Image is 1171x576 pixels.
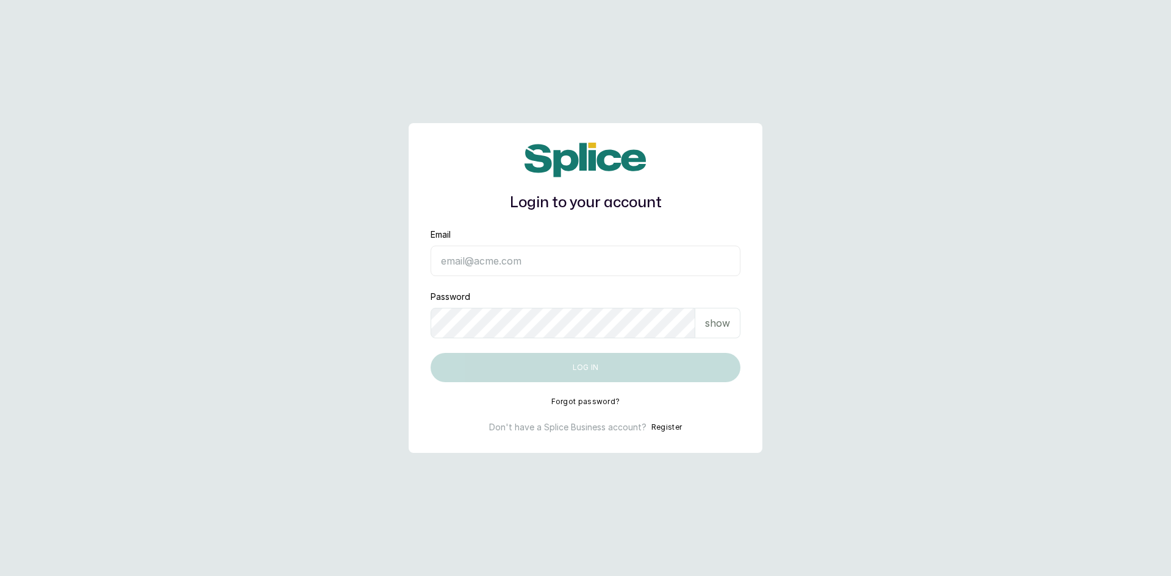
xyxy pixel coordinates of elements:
p: Don't have a Splice Business account? [489,421,646,433]
input: email@acme.com [431,246,740,276]
p: show [705,316,730,330]
h1: Login to your account [431,192,740,214]
label: Email [431,229,451,241]
label: Password [431,291,470,303]
button: Register [651,421,682,433]
button: Forgot password? [551,397,620,407]
button: Log in [431,353,740,382]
